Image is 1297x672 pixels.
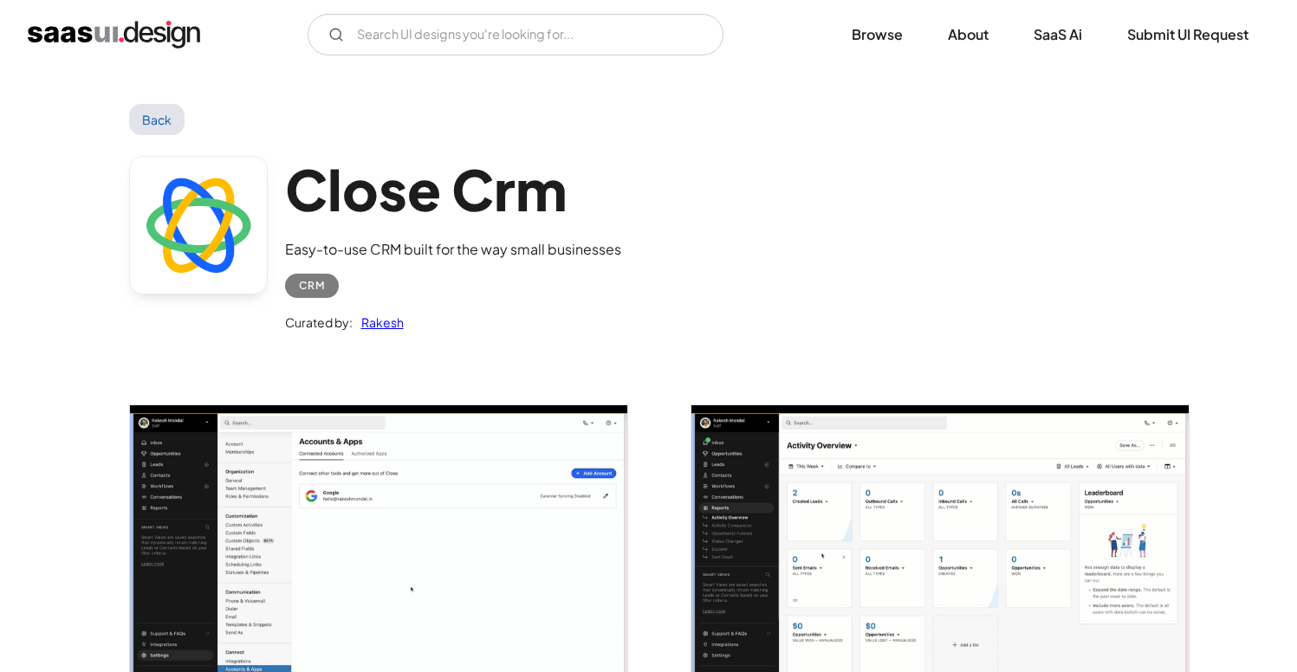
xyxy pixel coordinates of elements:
[129,104,185,135] a: Back
[285,239,621,260] div: Easy-to-use CRM built for the way small businesses
[308,14,723,55] form: Email Form
[1013,16,1103,54] a: SaaS Ai
[831,16,924,54] a: Browse
[308,14,723,55] input: Search UI designs you're looking for...
[353,312,404,333] a: Rakesh
[299,275,325,296] div: CRM
[927,16,1009,54] a: About
[28,21,200,48] a: home
[285,156,621,223] h1: Close Crm
[285,312,353,333] div: Curated by:
[1106,16,1269,54] a: Submit UI Request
